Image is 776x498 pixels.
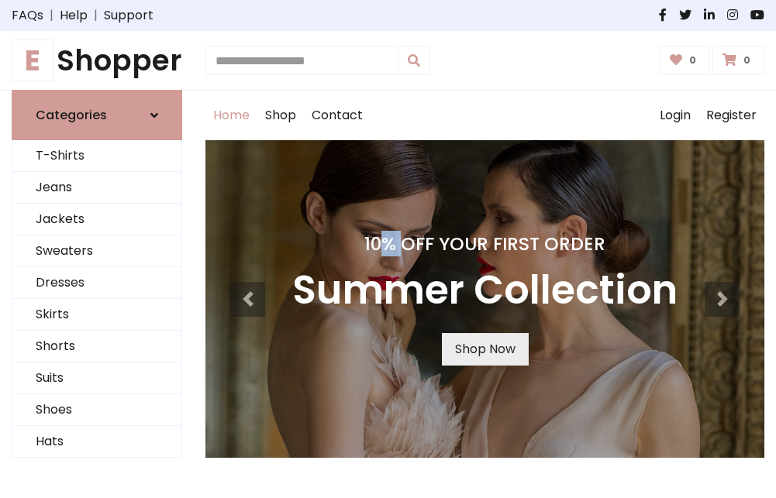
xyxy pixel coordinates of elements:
a: EShopper [12,43,182,77]
span: | [43,6,60,25]
a: Register [698,91,764,140]
a: 0 [660,46,710,75]
a: Home [205,91,257,140]
a: Login [652,91,698,140]
a: Hats [12,426,181,458]
a: T-Shirts [12,140,181,172]
a: Shoes [12,394,181,426]
span: 0 [740,53,754,67]
a: Categories [12,90,182,140]
span: E [12,39,53,81]
a: Sweaters [12,235,181,267]
a: Shop Now [442,333,529,366]
span: | [88,6,104,25]
a: Help [60,6,88,25]
h1: Shopper [12,43,182,77]
h6: Categories [36,108,107,122]
a: Jeans [12,172,181,204]
a: FAQs [12,6,43,25]
h4: 10% Off Your First Order [292,233,678,255]
a: Skirts [12,299,181,331]
a: Shop [257,91,304,140]
a: Contact [304,91,371,140]
a: Support [104,6,153,25]
span: 0 [685,53,700,67]
a: Dresses [12,267,181,299]
a: 0 [712,46,764,75]
a: Shorts [12,331,181,362]
a: Suits [12,362,181,394]
h3: Summer Collection [292,267,678,314]
a: Jackets [12,204,181,235]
